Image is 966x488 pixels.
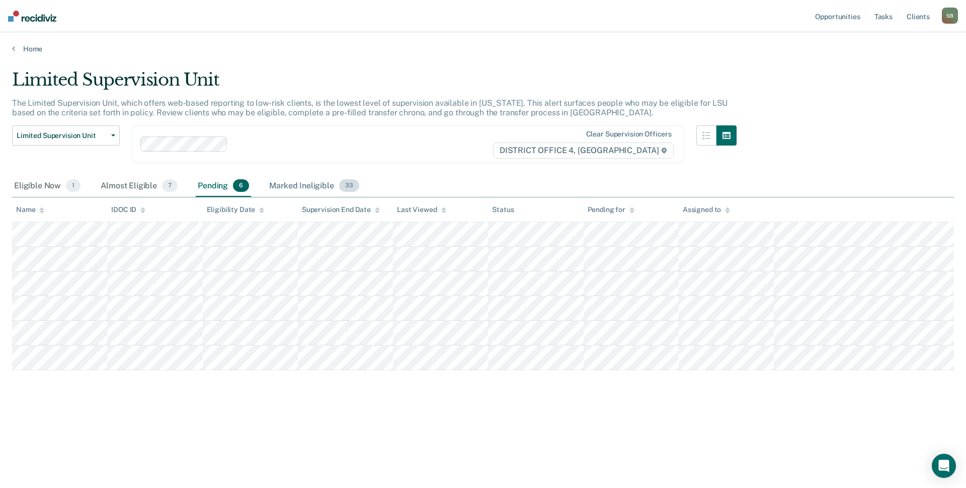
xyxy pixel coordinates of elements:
[588,205,634,214] div: Pending for
[586,130,672,138] div: Clear supervision officers
[233,179,249,192] span: 6
[397,205,446,214] div: Last Viewed
[267,175,361,197] div: Marked Ineligible33
[66,179,80,192] span: 1
[99,175,180,197] div: Almost Eligible7
[12,125,120,146] button: Limited Supervision Unit
[492,205,514,214] div: Status
[12,69,737,98] div: Limited Supervision Unit
[932,454,956,478] div: Open Intercom Messenger
[12,98,728,117] p: The Limited Supervision Unit, which offers web-based reporting to low-risk clients, is the lowest...
[302,205,380,214] div: Supervision End Date
[683,205,730,214] div: Assigned to
[207,205,265,214] div: Eligibility Date
[942,8,958,24] div: S B
[111,205,145,214] div: IDOC ID
[16,205,44,214] div: Name
[493,143,674,159] span: DISTRICT OFFICE 4, [GEOGRAPHIC_DATA]
[942,8,958,24] button: SB
[12,44,954,53] a: Home
[17,131,107,140] span: Limited Supervision Unit
[339,179,359,192] span: 33
[196,175,251,197] div: Pending6
[8,11,56,22] img: Recidiviz
[12,175,83,197] div: Eligible Now1
[162,179,178,192] span: 7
